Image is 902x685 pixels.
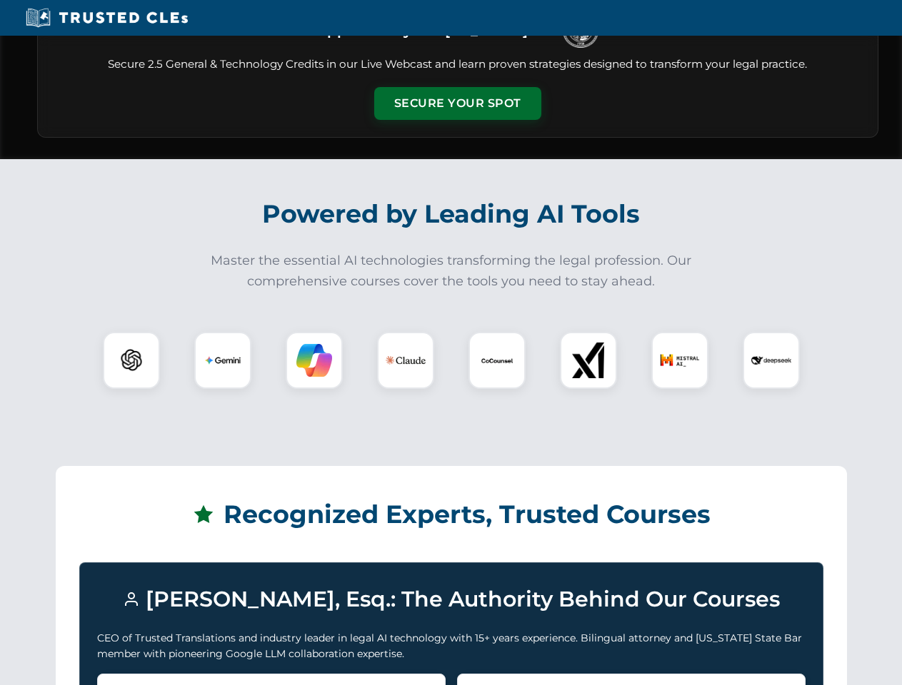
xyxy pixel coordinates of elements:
[651,332,708,389] div: Mistral AI
[296,342,332,378] img: Copilot Logo
[205,342,241,378] img: Gemini Logo
[97,630,806,662] p: CEO of Trusted Translations and industry leader in legal AI technology with 15+ years experience....
[660,340,700,380] img: Mistral AI Logo
[386,340,426,380] img: Claude Logo
[479,342,515,378] img: CoCounsel Logo
[103,332,160,389] div: ChatGPT
[201,250,701,292] p: Master the essential AI technologies transforming the legal profession. Our comprehensive courses...
[55,56,861,73] p: Secure 2.5 General & Technology Credits in our Live Webcast and learn proven strategies designed ...
[194,332,251,389] div: Gemini
[468,332,526,389] div: CoCounsel
[743,332,800,389] div: DeepSeek
[751,340,791,380] img: DeepSeek Logo
[571,342,606,378] img: xAI Logo
[97,580,806,619] h3: [PERSON_NAME], Esq.: The Authority Behind Our Courses
[286,332,343,389] div: Copilot
[374,87,541,120] button: Secure Your Spot
[56,189,847,239] h2: Powered by Leading AI Tools
[79,489,823,539] h2: Recognized Experts, Trusted Courses
[377,332,434,389] div: Claude
[560,332,617,389] div: xAI
[21,7,192,29] img: Trusted CLEs
[111,340,152,381] img: ChatGPT Logo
